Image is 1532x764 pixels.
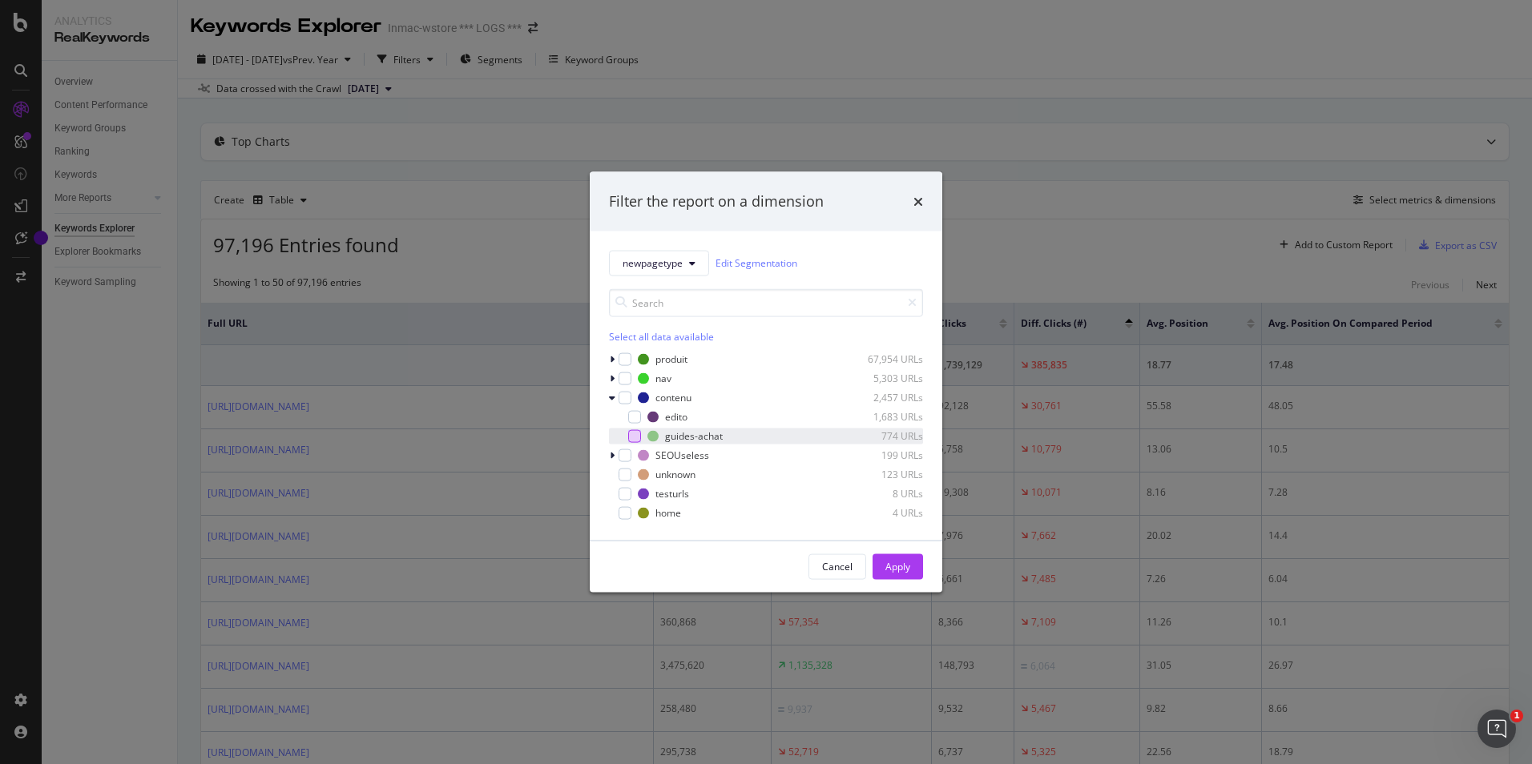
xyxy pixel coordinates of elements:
div: edito [665,410,687,424]
div: modal [590,172,942,593]
div: home [655,506,681,520]
div: 8 URLs [845,487,923,501]
div: 2,457 URLs [845,391,923,404]
div: produit [655,352,687,366]
div: times [913,191,923,212]
div: 123 URLs [845,468,923,481]
div: 774 URLs [845,429,923,443]
div: nav [655,372,671,385]
div: unknown [655,468,695,481]
div: 199 URLs [845,448,923,462]
div: 67,954 URLs [845,352,923,366]
div: testurls [655,487,689,501]
div: 5,303 URLs [845,372,923,385]
div: 1,683 URLs [845,410,923,424]
div: Cancel [822,560,853,573]
div: Select all data available [609,329,923,343]
span: 1 [1510,710,1523,722]
button: Apply [873,553,923,579]
div: guides-achat [665,429,723,443]
iframe: Intercom live chat [1478,710,1516,748]
div: Filter the report on a dimension [609,191,824,212]
div: 4 URLs [845,506,923,520]
button: Cancel [808,553,866,579]
div: SEOUseless [655,448,709,462]
div: Apply [885,560,910,573]
input: Search [609,288,923,316]
a: Edit Segmentation [716,255,797,271]
span: newpagetype [623,256,683,270]
button: newpagetype [609,250,709,275]
div: contenu [655,391,691,404]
